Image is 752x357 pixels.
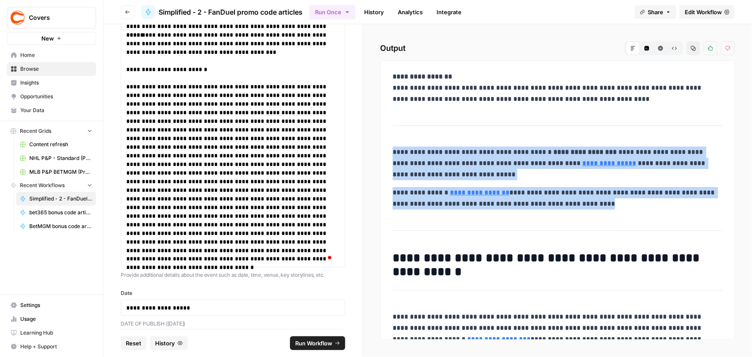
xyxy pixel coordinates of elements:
[7,76,96,90] a: Insights
[635,5,676,19] button: Share
[7,326,96,340] a: Learning Hub
[29,195,92,203] span: Simplified - 2 - FanDuel promo code articles
[29,209,92,216] span: bet365 bonus code article
[20,127,51,135] span: Recent Grids
[29,13,81,22] span: Covers
[7,103,96,117] a: Your Data
[20,182,65,189] span: Recent Workflows
[7,48,96,62] a: Home
[150,336,188,350] button: History
[7,312,96,326] a: Usage
[121,319,345,328] p: DATE OF PUBLISH ([DATE])
[141,5,303,19] a: Simplified - 2 - FanDuel promo code articles
[393,5,428,19] a: Analytics
[290,336,345,350] button: Run Workflow
[295,339,332,348] span: Run Workflow
[7,32,96,45] button: New
[155,339,175,348] span: History
[121,271,345,279] p: Provide additional details about the event such as date, time, venue, key storylines, etc.
[20,343,92,351] span: Help + Support
[7,125,96,138] button: Recent Grids
[20,51,92,59] span: Home
[29,222,92,230] span: BetMGM bonus code article
[20,329,92,337] span: Learning Hub
[126,339,141,348] span: Reset
[20,79,92,87] span: Insights
[7,62,96,76] a: Browse
[10,10,25,25] img: Covers Logo
[20,301,92,309] span: Settings
[7,90,96,103] a: Opportunities
[16,192,96,206] a: Simplified - 2 - FanDuel promo code articles
[121,289,345,297] label: Date
[20,315,92,323] span: Usage
[29,168,92,176] span: MLB P&P BETMGM (Production) Grid (3)
[680,5,735,19] a: Edit Workflow
[16,138,96,151] a: Content refresh
[16,206,96,219] a: bet365 bonus code article
[309,5,356,19] button: Run Once
[121,336,147,350] button: Reset
[7,179,96,192] button: Recent Workflows
[685,8,722,16] span: Edit Workflow
[29,141,92,148] span: Content refresh
[16,219,96,233] a: BetMGM bonus code article
[648,8,663,16] span: Share
[7,298,96,312] a: Settings
[7,340,96,354] button: Help + Support
[20,93,92,100] span: Opportunities
[29,154,92,162] span: NHL P&P - Standard (Production) Grid
[20,65,92,73] span: Browse
[359,5,389,19] a: History
[20,106,92,114] span: Your Data
[159,7,303,17] span: Simplified - 2 - FanDuel promo code articles
[16,165,96,179] a: MLB P&P BETMGM (Production) Grid (3)
[7,7,96,28] button: Workspace: Covers
[380,41,735,55] h2: Output
[41,34,54,43] span: New
[431,5,467,19] a: Integrate
[16,151,96,165] a: NHL P&P - Standard (Production) Grid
